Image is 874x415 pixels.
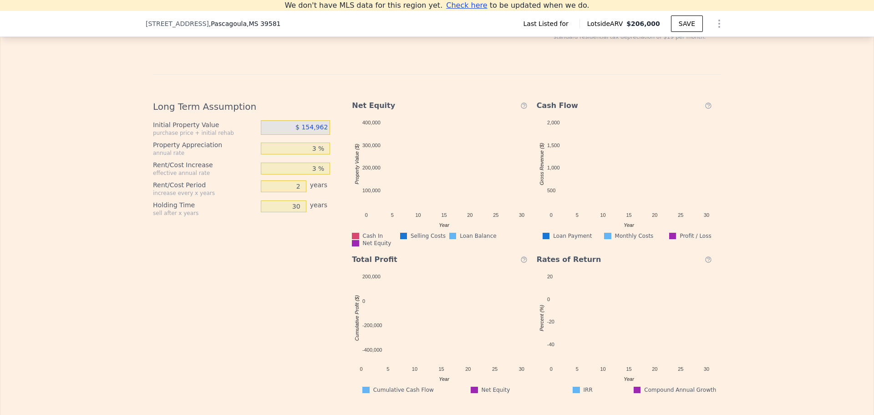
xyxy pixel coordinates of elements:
text: Year [439,376,450,382]
text: 20 [467,212,473,218]
text: 30 [519,212,524,218]
text: 1,500 [547,143,560,148]
text: 10 [412,366,417,372]
text: Property Value ($) [354,143,360,184]
div: IRR [537,386,629,394]
text: 200,000 [362,165,381,170]
span: Lotside ARV [587,19,626,28]
span: $206,000 [626,20,660,27]
text: 15 [442,212,447,218]
span: $ 154,962 [295,123,328,131]
div: Rent/Cost Period [153,180,257,190]
text: -40 [547,342,554,347]
text: Year [439,222,450,228]
text: 10 [416,212,421,218]
text: 25 [492,366,498,372]
div: Initial Property Value [153,120,257,129]
span: , MS 39581 [247,20,280,27]
text: 30 [519,366,524,372]
text: 25 [493,212,498,218]
text: 15 [626,366,631,372]
span: Last Listed for [523,19,572,28]
text: 0 [362,298,365,304]
text: 20 [652,366,657,372]
div: purchase price + initial rehab [153,129,257,137]
svg: A chart. [352,272,536,386]
div: Selling Costs [398,232,447,240]
div: Property Appreciation [153,140,257,149]
div: years [306,200,330,217]
span: [STREET_ADDRESS] [146,19,209,28]
text: 5 [575,366,578,372]
text: 500 [547,188,555,193]
text: 20 [547,274,553,279]
text: Year [624,376,635,382]
text: 5 [391,212,394,218]
text: -20 [547,319,554,324]
div: effective annual rate [153,169,257,177]
text: 10 [600,212,605,218]
div: Cash In [352,232,398,240]
text: 25 [678,366,683,372]
div: Net Equity [444,386,537,394]
text: 100,000 [362,188,381,193]
text: 1,000 [547,165,560,170]
text: 0 [360,366,363,372]
text: 2,000 [547,120,560,125]
text: 5 [386,366,389,372]
div: Net Equity [352,240,398,247]
div: annual rate [153,149,257,157]
text: 0 [549,366,552,372]
text: Year [624,222,635,228]
div: Holding Time [153,200,257,210]
div: Total Profit [352,254,444,265]
span: Check here [446,1,487,10]
div: Rent/Cost Increase [153,160,257,169]
text: 15 [626,212,631,218]
text: 30 [704,212,709,218]
button: Show Options [710,15,728,33]
div: Rates of Return [537,254,629,265]
text: 10 [600,366,605,372]
text: 400,000 [362,120,381,125]
div: Cash Flow [537,100,629,111]
div: sell after x years [153,210,257,217]
text: Percent (%) [539,305,544,331]
div: years [306,180,330,197]
div: increase every x years [153,190,257,197]
text: 0 [547,297,550,302]
text: Gross Revenue ($) [539,143,544,185]
text: 30 [704,366,709,372]
button: SAVE [671,15,703,32]
text: 15 [439,366,444,372]
text: Cumulative Profit ($) [354,295,360,341]
svg: A chart. [537,118,721,232]
text: -400,000 [362,347,382,353]
text: 20 [652,212,657,218]
div: Net Equity [352,100,444,111]
text: 5 [575,212,578,218]
text: -200,000 [362,323,382,328]
div: Loan Balance [447,232,498,240]
div: Monthly Costs [598,232,660,240]
text: 0 [365,212,368,218]
div: Long Term Assumption [153,93,337,113]
text: 20 [466,366,471,372]
text: 25 [678,212,683,218]
text: 300,000 [362,143,381,148]
text: 200,000 [362,274,381,279]
div: Loan Payment [537,232,598,240]
span: , Pascagoula [209,19,281,28]
text: 0 [549,212,552,218]
div: Profit / Loss [660,232,721,240]
svg: A chart. [537,272,721,386]
div: Cumulative Cash Flow [352,386,444,394]
svg: A chart. [352,118,536,232]
div: Compound Annual Growth [629,386,721,394]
